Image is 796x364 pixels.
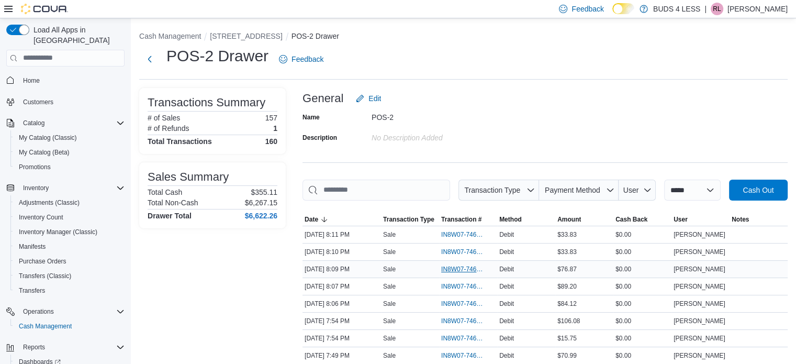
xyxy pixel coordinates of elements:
span: Reports [23,343,45,351]
button: Cash Back [613,213,671,226]
p: 157 [265,114,277,122]
span: Home [23,76,40,85]
span: IN8W07-746740 [441,351,485,360]
span: Manifests [19,242,46,251]
button: Notes [730,213,788,226]
span: Catalog [23,119,44,127]
button: Customers [2,94,129,109]
span: $89.20 [557,282,577,291]
button: Reports [2,340,129,355]
span: Method [499,215,522,224]
button: IN8W07-746772 [441,228,495,241]
button: Transaction Type [381,213,439,226]
button: Promotions [10,160,129,174]
span: [PERSON_NAME] [674,248,725,256]
span: Amount [557,215,581,224]
button: IN8W07-746763 [441,297,495,310]
a: Promotions [15,161,55,173]
span: Debit [499,300,514,308]
div: POS-2 [372,109,512,122]
a: Inventory Count [15,211,68,224]
h6: Total Non-Cash [148,198,198,207]
button: Inventory [19,182,53,194]
p: Sale [383,317,396,325]
button: IN8W07-746766 [441,263,495,275]
h4: Drawer Total [148,212,192,220]
button: My Catalog (Beta) [10,145,129,160]
button: Cash Management [10,319,129,334]
button: Inventory Manager (Classic) [10,225,129,239]
a: Home [19,74,44,87]
span: My Catalog (Classic) [19,134,77,142]
p: Sale [383,248,396,256]
h6: Total Cash [148,188,182,196]
p: Sale [383,230,396,239]
span: Cash Back [615,215,647,224]
span: Payment Method [545,186,600,194]
span: IN8W07-746764 [441,282,485,291]
span: Manifests [15,240,125,253]
span: Promotions [15,161,125,173]
div: $0.00 [613,315,671,327]
p: Sale [383,282,396,291]
button: IN8W07-746764 [441,280,495,293]
span: IN8W07-746763 [441,300,485,308]
p: | [704,3,707,15]
span: Debit [499,230,514,239]
p: Sale [383,300,396,308]
button: Adjustments (Classic) [10,195,129,210]
button: Transfers [10,283,129,298]
a: Cash Management [15,320,76,333]
label: Name [302,113,320,122]
a: Transfers [15,284,49,297]
span: [PERSON_NAME] [674,265,725,273]
button: Transfers (Classic) [10,269,129,283]
a: My Catalog (Beta) [15,146,74,159]
h4: $6,622.26 [245,212,277,220]
span: Operations [19,305,125,318]
span: Inventory Manager (Classic) [19,228,97,236]
h6: # of Sales [148,114,180,122]
h3: Sales Summary [148,171,229,183]
button: Cash Out [729,180,788,201]
a: Manifests [15,240,50,253]
h3: Transactions Summary [148,96,265,109]
h1: POS-2 Drawer [166,46,268,67]
a: Adjustments (Classic) [15,196,84,209]
span: IN8W07-746766 [441,265,485,273]
span: RL [713,3,721,15]
p: Sale [383,351,396,360]
span: Transaction # [441,215,481,224]
div: $0.00 [613,349,671,362]
span: User [674,215,688,224]
span: $33.83 [557,230,577,239]
div: [DATE] 7:49 PM [302,349,381,362]
h4: 160 [265,137,277,146]
button: User [671,213,730,226]
button: Cash Management [139,32,201,40]
button: Date [302,213,381,226]
span: Cash Out [743,185,773,195]
span: Cash Management [15,320,125,333]
span: Notes [732,215,749,224]
div: [DATE] 8:09 PM [302,263,381,275]
a: Customers [19,96,58,108]
span: Debit [499,351,514,360]
span: My Catalog (Classic) [15,131,125,144]
div: [DATE] 8:10 PM [302,246,381,258]
span: Transaction Type [464,186,520,194]
span: Inventory [23,184,49,192]
span: Edit [368,93,381,104]
button: [STREET_ADDRESS] [210,32,282,40]
span: [PERSON_NAME] [674,334,725,343]
button: POS-2 Drawer [292,32,339,40]
input: This is a search bar. As you type, the results lower in the page will automatically filter. [302,180,450,201]
button: Reports [19,341,49,354]
span: Transaction Type [383,215,434,224]
span: Feedback [571,4,603,14]
button: Manifests [10,239,129,254]
span: [PERSON_NAME] [674,351,725,360]
button: Method [497,213,555,226]
span: Feedback [292,54,323,64]
span: Debit [499,317,514,325]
